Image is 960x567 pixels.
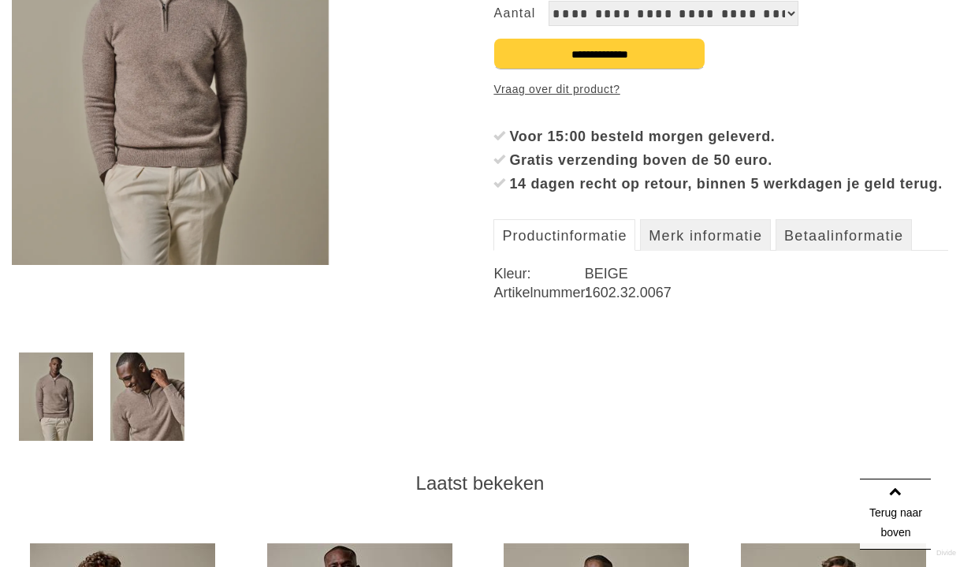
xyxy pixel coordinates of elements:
[493,77,620,101] a: Vraag over dit product?
[776,219,912,251] a: Betaalinformatie
[493,283,584,302] dt: Artikelnummer:
[640,219,771,251] a: Merk informatie
[585,283,948,302] dd: 1602.32.0067
[493,172,948,196] li: 14 dagen recht op retour, binnen 5 werkdagen je geld terug.
[493,264,584,283] dt: Kleur:
[860,479,931,550] a: Terug naar boven
[509,125,948,148] div: Voor 15:00 besteld morgen geleverd.
[493,1,549,26] label: Aantal
[19,353,93,441] img: profuomo-ppwj30029d-truien
[585,264,948,283] dd: BEIGE
[110,353,184,441] img: profuomo-ppwj30029d-truien
[493,219,635,251] a: Productinformatie
[12,472,948,495] div: Laatst bekeken
[509,148,948,172] div: Gratis verzending boven de 50 euro.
